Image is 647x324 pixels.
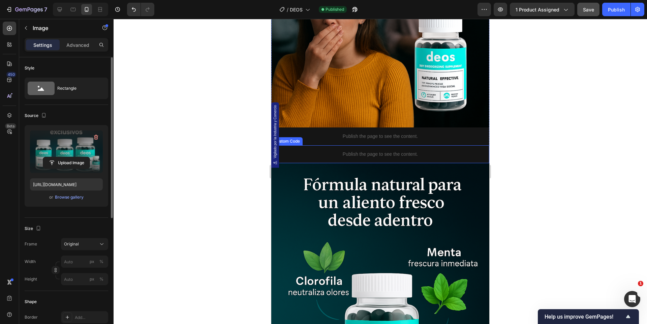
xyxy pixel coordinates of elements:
div: Source [25,111,48,120]
p: 7 [44,5,47,13]
div: Rectangle [57,81,98,96]
label: Frame [25,241,37,247]
iframe: Intercom live chat [624,291,640,307]
button: Browse gallery [55,194,84,201]
div: Border [25,314,38,320]
button: % [88,258,96,266]
button: 7 [3,3,50,16]
span: 1 product assigned [516,6,559,13]
label: Width [25,259,36,265]
span: Original [64,241,79,247]
iframe: Design area [271,19,489,324]
div: Undo/Redo [127,3,154,16]
span: or [49,193,53,201]
button: px [97,275,105,283]
span: Help us improve GemPages! [545,314,624,320]
div: Browse gallery [55,194,84,200]
p: Image [33,24,90,32]
div: Publish [608,6,625,13]
div: Style [25,65,34,71]
div: 450 [6,72,16,77]
p: Settings [33,41,52,49]
div: Shape [25,299,37,305]
div: % [99,276,103,282]
button: Save [577,3,599,16]
button: px [97,258,105,266]
span: 1 [638,281,643,286]
button: Original [61,238,108,250]
span: Published [326,6,344,12]
input: px% [61,256,108,268]
input: px% [61,273,108,285]
span: / [287,6,288,13]
div: Size [25,224,42,233]
button: 1 product assigned [510,3,575,16]
input: https://example.com/image.jpg [30,178,103,190]
button: Upload Image [43,157,90,169]
div: % [99,259,103,265]
span: Save [583,7,594,12]
button: % [88,275,96,283]
button: Publish [602,3,630,16]
div: Add... [75,315,106,321]
div: px [90,276,94,282]
span: DEOS [290,6,303,13]
button: Show survey - Help us improve GemPages! [545,313,632,321]
p: Advanced [66,41,89,49]
label: Height [25,276,37,282]
div: Beta [5,123,16,129]
div: px [90,259,94,265]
